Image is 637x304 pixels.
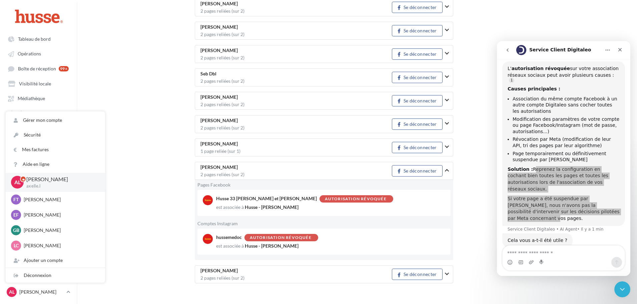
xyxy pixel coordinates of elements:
div: 1 page reliée (sur 1) [200,149,392,154]
p: [PERSON_NAME] [24,196,97,203]
button: Se déconnecter [392,25,442,36]
p: [PERSON_NAME] [24,227,97,234]
div: 2 pages reliées (sur 2) [200,32,392,37]
span: hussemedoc [216,234,242,240]
div: Ajouter un compte [6,253,105,268]
button: Se déconnecter [392,165,442,177]
iframe: Intercom live chat [497,41,630,276]
span: Équipe [19,110,34,116]
div: 99+ [59,66,69,71]
span: [PERSON_NAME] [200,1,238,6]
span: AL [9,289,15,295]
div: est associée à [216,205,244,210]
span: [PERSON_NAME] [200,25,238,30]
div: 2 pages reliées (sur 2) [200,55,392,60]
button: Se déconnecter [392,72,442,83]
span: FT [13,196,19,203]
p: [PERSON_NAME] [19,289,64,295]
span: [PERSON_NAME] [200,118,238,123]
a: Opérations [4,47,73,59]
span: Husse - [PERSON_NAME] [245,243,298,249]
span: Visibilité locale [19,81,51,86]
a: Boîte de réception 99+ [4,62,73,75]
a: Équipe [4,107,73,119]
a: Campagnes [4,122,73,134]
button: Se déconnecter [392,118,442,130]
span: Opérations [18,51,41,57]
span: [PERSON_NAME] [200,95,238,100]
div: est associée à [216,244,244,248]
span: Husse - [PERSON_NAME] [245,204,298,211]
a: AL [PERSON_NAME] [5,286,71,298]
iframe: Intercom live chat [614,281,630,297]
p: [PERSON_NAME] [24,242,97,249]
div: 2 pages reliées (sur 2) [200,125,392,130]
div: 2 pages reliées (sur 2) [200,276,392,280]
span: Tableau de bord [18,36,51,42]
button: Se déconnecter [392,48,442,60]
div: Autorisation révoquée [325,197,387,201]
div: 2 pages reliées (sur 2) [200,102,392,107]
a: Visibilité locale [4,77,73,89]
p: [PERSON_NAME] [24,212,97,218]
span: Seb Dbl [200,71,216,76]
p: [PERSON_NAME] [26,176,94,183]
a: Aide en ligne [6,157,105,172]
a: Médiathèque [4,92,73,104]
span: EF [13,212,19,218]
div: 2 pages reliées (sur 2) [200,172,392,177]
a: Sécurité [6,127,105,142]
a: Tableau de bord [4,33,73,45]
div: 2 pages reliées (sur 2) [200,79,392,83]
span: [PERSON_NAME] [200,141,238,146]
span: AL [14,179,21,186]
button: Se déconnecter [392,269,442,280]
span: [PERSON_NAME] [200,165,238,170]
span: Médiathèque [18,96,45,101]
button: Se déconnecter [392,2,442,13]
span: [PERSON_NAME] [200,48,238,53]
span: LC [14,242,19,249]
button: Se déconnecter [392,142,442,153]
a: Gérer mon compte [6,113,105,127]
div: Déconnexion [6,268,105,283]
span: Husse 33 [PERSON_NAME] et [PERSON_NAME] [216,196,317,201]
div: Pages Facebook [197,183,451,187]
div: Comptes Instagram [197,221,451,226]
p: axelle.l [26,183,94,189]
span: [PERSON_NAME] [200,268,238,273]
span: GB [13,227,19,234]
div: Autorisation révoquée [250,236,311,240]
button: Se déconnecter [392,95,442,106]
span: Boîte de réception [18,66,56,71]
div: 2 pages reliées (sur 2) [200,9,392,13]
